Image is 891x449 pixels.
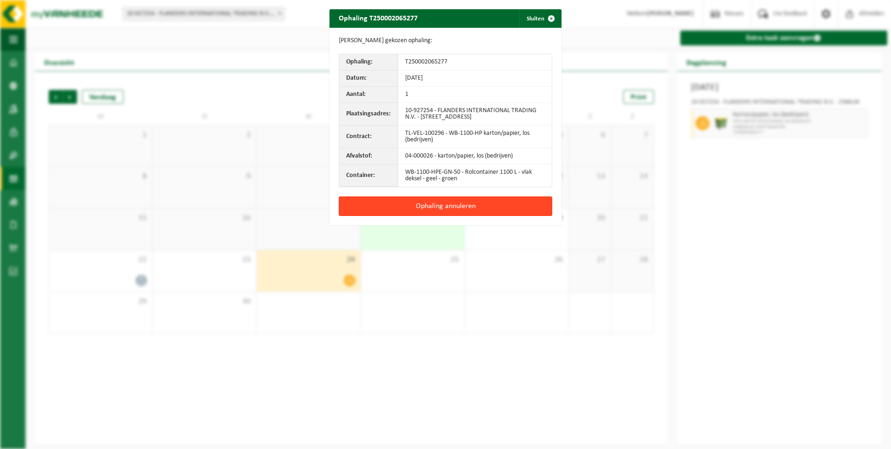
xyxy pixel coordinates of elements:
[339,70,398,87] th: Datum:
[339,164,398,187] th: Container:
[339,87,398,103] th: Aantal:
[339,126,398,148] th: Contract:
[398,103,552,126] td: 10-927254 - FLANDERS INTERNATIONAL TRADING N.V. - [STREET_ADDRESS]
[398,54,552,70] td: T250002065277
[398,148,552,164] td: 04-000026 - karton/papier, los (bedrijven)
[339,54,398,70] th: Ophaling:
[398,164,552,187] td: WB-1100-HPE-GN-50 - Rolcontainer 1100 L - vlak deksel - geel - groen
[519,9,561,28] button: Sluiten
[339,148,398,164] th: Afvalstof:
[339,37,552,44] p: [PERSON_NAME] gekozen ophaling:
[398,70,552,87] td: [DATE]
[398,126,552,148] td: TL-VEL-100296 - WB-1100-HP karton/papier, los (bedrijven)
[329,9,427,27] h2: Ophaling T250002065277
[339,103,398,126] th: Plaatsingsadres:
[339,196,552,216] button: Ophaling annuleren
[398,87,552,103] td: 1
